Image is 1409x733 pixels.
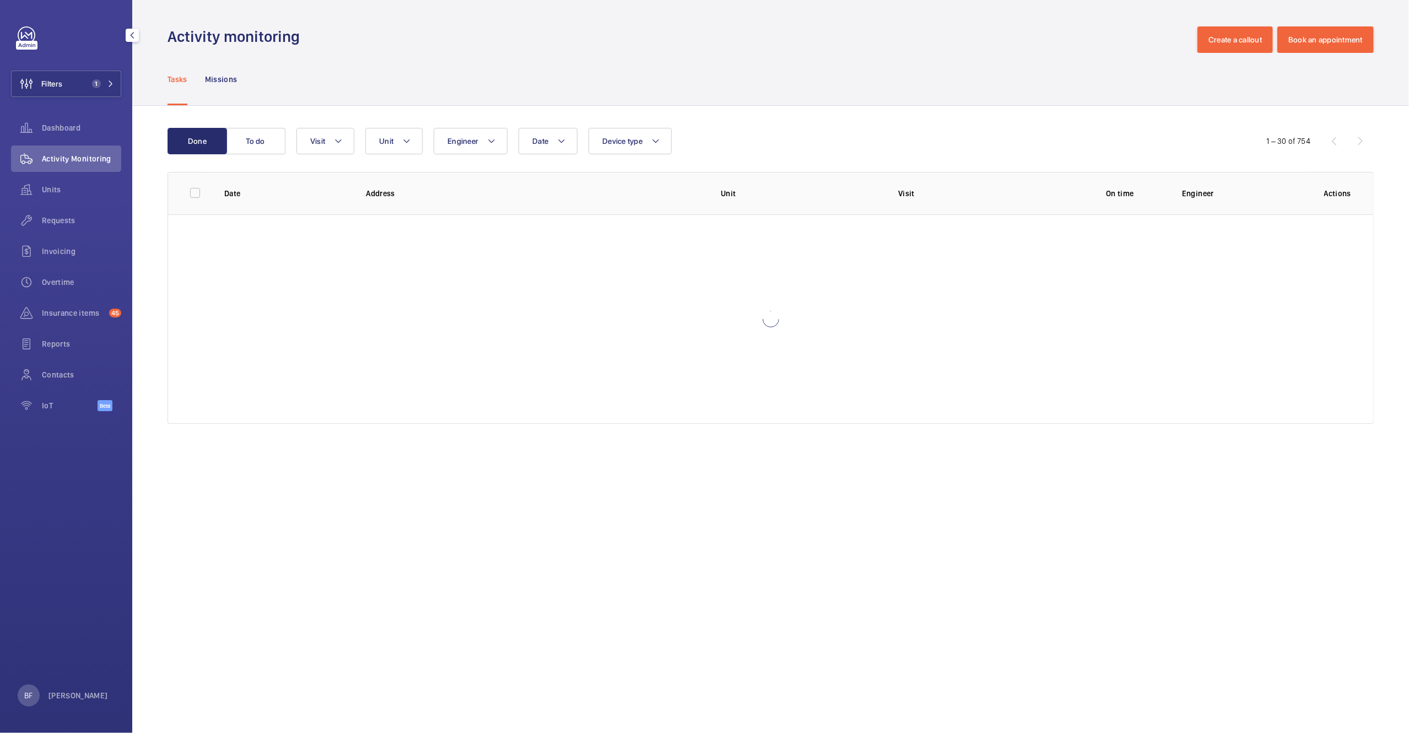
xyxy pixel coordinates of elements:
[1277,26,1374,53] button: Book an appointment
[48,690,108,701] p: [PERSON_NAME]
[42,369,121,380] span: Contacts
[532,137,548,145] span: Date
[168,128,227,154] button: Done
[226,128,285,154] button: To do
[42,277,121,288] span: Overtime
[1324,188,1351,199] p: Actions
[379,137,393,145] span: Unit
[1197,26,1273,53] button: Create a callout
[519,128,577,154] button: Date
[42,122,121,133] span: Dashboard
[42,153,121,164] span: Activity Monitoring
[365,128,423,154] button: Unit
[42,400,98,411] span: IoT
[721,188,881,199] p: Unit
[42,338,121,349] span: Reports
[109,309,121,317] span: 45
[1076,188,1164,199] p: On time
[224,188,348,199] p: Date
[296,128,354,154] button: Visit
[11,71,121,97] button: Filters1
[1267,136,1310,147] div: 1 – 30 of 754
[42,308,105,319] span: Insurance items
[898,188,1058,199] p: Visit
[42,246,121,257] span: Invoicing
[205,74,237,85] p: Missions
[168,26,306,47] h1: Activity monitoring
[168,74,187,85] p: Tasks
[24,690,33,701] p: BF
[602,137,643,145] span: Device type
[42,215,121,226] span: Requests
[41,78,62,89] span: Filters
[42,184,121,195] span: Units
[1182,188,1307,199] p: Engineer
[447,137,478,145] span: Engineer
[310,137,325,145] span: Visit
[366,188,703,199] p: Address
[434,128,508,154] button: Engineer
[98,400,112,411] span: Beta
[589,128,672,154] button: Device type
[92,79,101,88] span: 1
